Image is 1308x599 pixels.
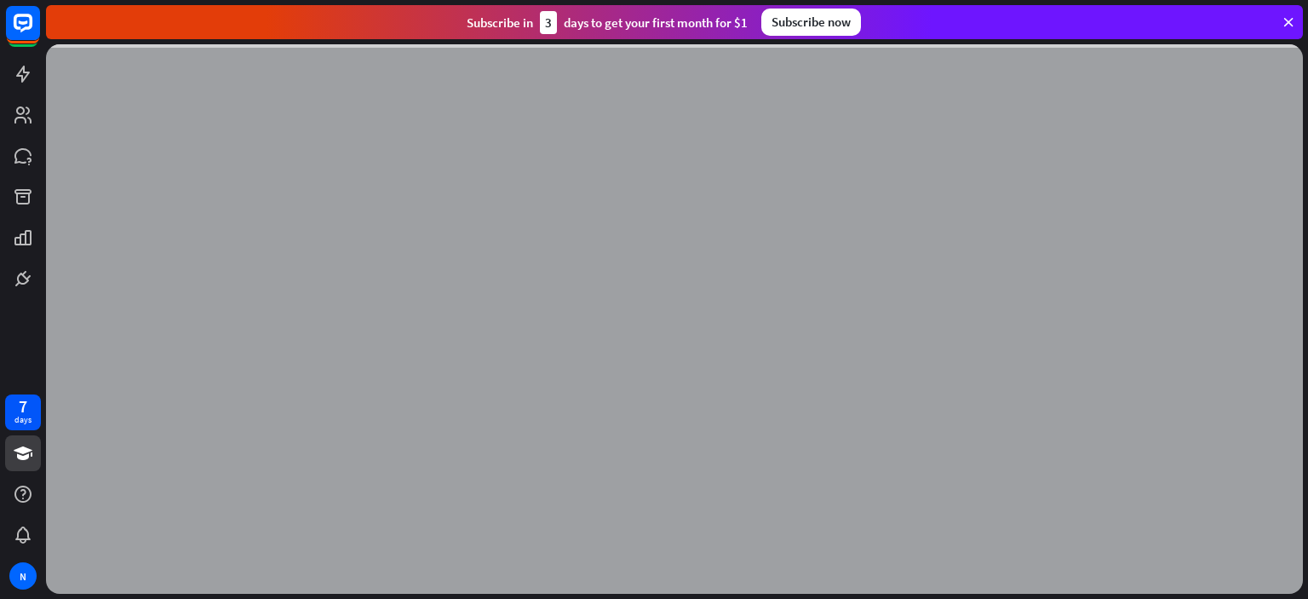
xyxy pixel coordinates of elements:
a: 7 days [5,395,41,430]
div: days [14,414,32,426]
div: Subscribe in days to get your first month for $1 [467,11,748,34]
div: Subscribe now [761,9,861,36]
div: N [9,562,37,590]
div: 7 [19,399,27,414]
div: 3 [540,11,557,34]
